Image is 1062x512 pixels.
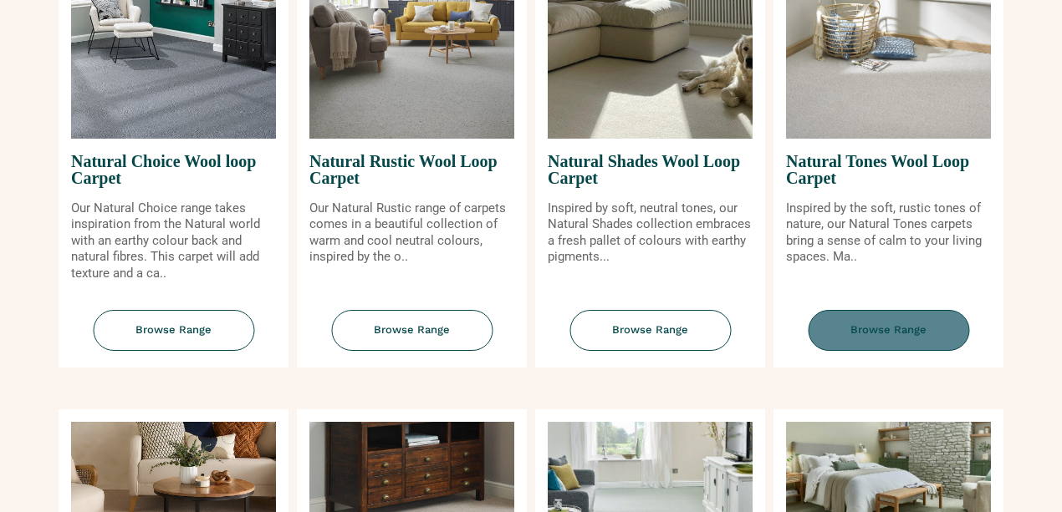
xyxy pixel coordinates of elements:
span: Natural Choice Wool loop Carpet [71,139,276,200]
a: Browse Range [297,310,527,368]
span: Natural Rustic Wool Loop Carpet [309,139,514,200]
p: Our Natural Rustic range of carpets comes in a beautiful collection of warm and cool neutral colo... [309,200,514,266]
span: Natural Shades Wool Loop Carpet [548,139,753,200]
a: Browse Range [774,310,1003,368]
p: Our Natural Choice range takes inspiration from the Natural world with an earthy colour back and ... [71,200,276,282]
span: Browse Range [93,310,254,351]
a: Browse Range [535,310,765,368]
span: Browse Range [331,310,493,351]
p: Inspired by the soft, rustic tones of nature, our Natural Tones carpets bring a sense of calm to ... [786,200,991,266]
span: Natural Tones Wool Loop Carpet [786,139,991,200]
span: Browse Range [569,310,731,351]
a: Browse Range [59,310,288,368]
p: Inspired by soft, neutral tones, our Natural Shades collection embraces a fresh pallet of colours... [548,200,753,266]
span: Browse Range [808,310,969,351]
